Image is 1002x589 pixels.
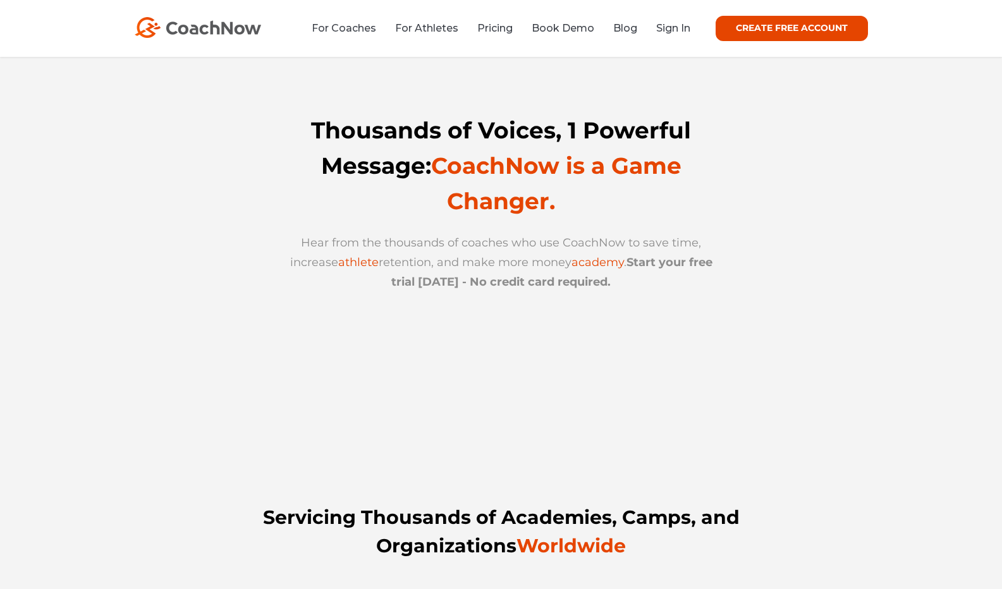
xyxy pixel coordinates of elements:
span: Worldwide [516,534,626,557]
span: CoachNow is a Game Changer. [431,152,681,215]
a: athlete [338,255,379,269]
strong: Servicing Thousands of Academies, Camps, and Organizations [263,506,740,557]
a: Sign In [656,22,690,34]
a: CREATE FREE ACCOUNT [716,16,868,41]
img: CoachNow Logo [135,17,261,38]
iframe: Embedded CTA [359,306,644,356]
a: For Coaches [312,22,376,34]
a: academy [571,255,624,269]
a: For Athletes [395,22,458,34]
a: Book Demo [532,22,594,34]
a: Pricing [477,22,513,34]
a: Blog [613,22,637,34]
span: Hear from the thousands of coaches who use CoachNow to save time, increase retention, and make mo... [290,236,712,289]
strong: Thousands of Voices, 1 Powerful Message: [311,116,691,215]
strong: Start your free trial [DATE] - No credit card required. [391,255,712,289]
